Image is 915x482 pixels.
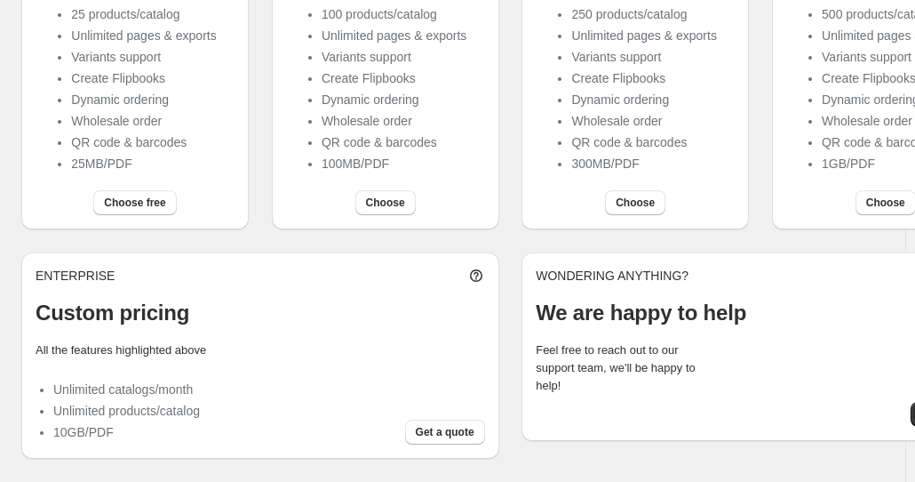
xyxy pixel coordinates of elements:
[571,27,716,44] li: Unlimited pages & exports
[36,299,485,327] p: Custom pricing
[536,341,713,395] p: Feel free to reach out to our support team, we'll be happy to help!
[322,5,466,23] li: 100 products/catalog
[322,133,466,151] li: QR code & barcodes
[71,133,216,151] li: QR code & barcodes
[71,155,216,173] li: 25MB/PDF
[322,48,466,66] li: Variants support
[571,48,716,66] li: Variants support
[104,196,165,210] span: Choose free
[71,69,216,87] li: Create Flipbooks
[71,27,216,44] li: Unlimited pages & exports
[36,343,206,357] label: All the features highlighted above
[571,155,716,173] li: 300MB/PDF
[71,91,216,108] li: Dynamic ordering
[571,112,716,130] li: Wholesale order
[416,425,474,439] span: Get a quote
[322,112,466,130] li: Wholesale order
[616,196,655,210] span: Choose
[71,48,216,66] li: Variants support
[571,5,716,23] li: 250 products/catalog
[571,91,716,108] li: Dynamic ordering
[322,155,466,173] li: 100MB/PDF
[71,112,216,130] li: Wholesale order
[605,190,665,215] button: Choose
[53,402,200,420] li: Unlimited products/catalog
[355,190,416,215] button: Choose
[36,267,115,285] p: ENTERPRISE
[571,133,716,151] li: QR code & barcodes
[93,190,176,215] button: Choose free
[322,69,466,87] li: Create Flipbooks
[866,196,905,210] span: Choose
[571,69,716,87] li: Create Flipbooks
[71,5,216,23] li: 25 products/catalog
[53,423,200,441] li: 10GB/PDF
[366,196,405,210] span: Choose
[53,381,200,398] li: Unlimited catalogs/month
[322,91,466,108] li: Dynamic ordering
[322,27,466,44] li: Unlimited pages & exports
[405,420,485,445] button: Get a quote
